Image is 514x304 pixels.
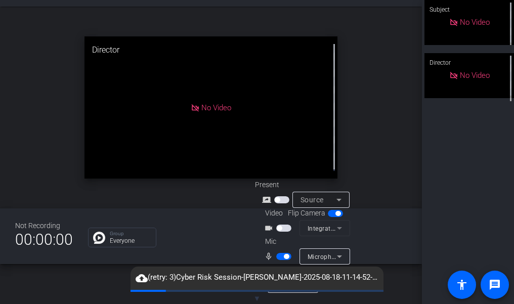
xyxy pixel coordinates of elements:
[489,279,501,291] mat-icon: message
[288,208,325,219] span: Flip Camera
[255,180,356,190] div: Present
[136,272,148,284] mat-icon: cloud_upload
[424,53,514,72] div: Director
[255,236,356,247] div: Mic
[110,231,151,236] p: Group
[15,227,73,252] span: 00:00:00
[93,232,105,244] img: Chat Icon
[460,71,490,80] span: No Video
[301,196,324,204] span: Source
[201,103,231,112] span: No Video
[460,18,490,27] span: No Video
[264,222,276,234] mat-icon: videocam_outline
[110,238,151,244] p: Everyone
[262,194,274,206] mat-icon: screen_share_outline
[131,272,383,284] span: (retry: 3) Cyber Risk Session-[PERSON_NAME]-2025-08-18-11-14-52-809-2.webm
[255,265,316,275] div: Speaker
[15,221,73,231] div: Not Recording
[253,294,261,303] span: ▼
[264,250,276,263] mat-icon: mic_none
[456,279,468,291] mat-icon: accessibility
[265,208,283,219] span: Video
[84,36,337,64] div: Director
